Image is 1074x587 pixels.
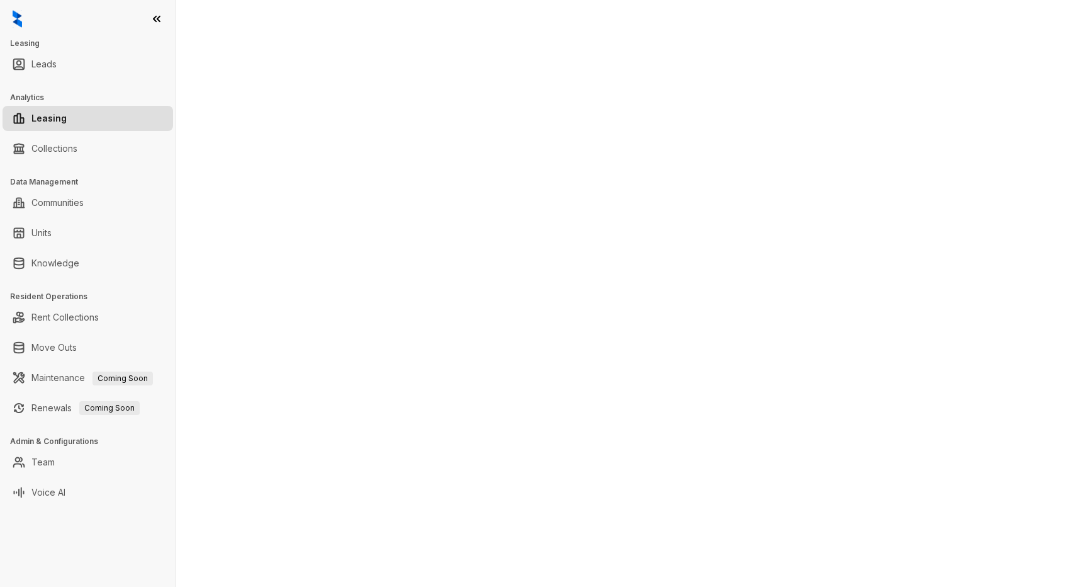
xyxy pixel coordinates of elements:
span: Coming Soon [92,372,153,385]
h3: Leasing [10,38,176,49]
a: Move Outs [31,335,77,360]
li: Rent Collections [3,305,173,330]
a: Voice AI [31,480,65,505]
a: Collections [31,136,77,161]
h3: Data Management [10,176,176,188]
a: Rent Collections [31,305,99,330]
a: Team [31,450,55,475]
a: Knowledge [31,251,79,276]
a: Leasing [31,106,67,131]
h3: Analytics [10,92,176,103]
a: Communities [31,190,84,215]
li: Communities [3,190,173,215]
li: Leasing [3,106,173,131]
li: Renewals [3,396,173,421]
li: Leads [3,52,173,77]
li: Knowledge [3,251,173,276]
li: Voice AI [3,480,173,505]
h3: Admin & Configurations [10,436,176,447]
li: Team [3,450,173,475]
img: logo [13,10,22,28]
a: Units [31,220,52,246]
li: Move Outs [3,335,173,360]
li: Maintenance [3,365,173,390]
li: Collections [3,136,173,161]
h3: Resident Operations [10,291,176,302]
li: Units [3,220,173,246]
span: Coming Soon [79,401,140,415]
a: Leads [31,52,57,77]
a: RenewalsComing Soon [31,396,140,421]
